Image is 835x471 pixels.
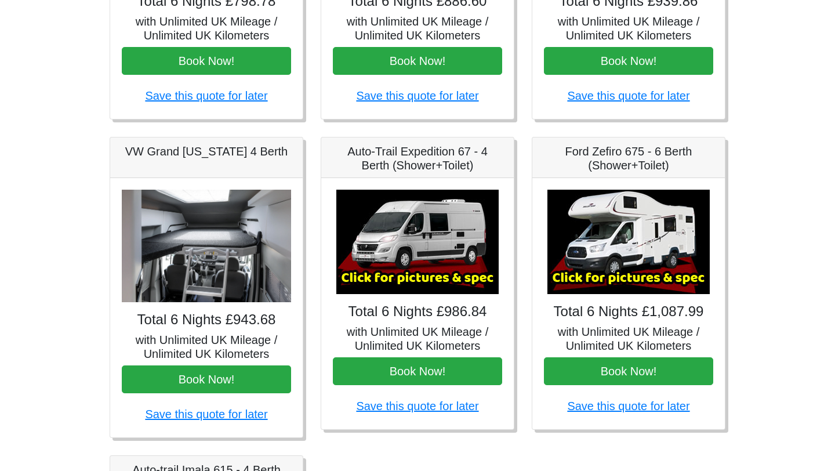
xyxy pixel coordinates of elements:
h4: Total 6 Nights £943.68 [122,311,291,328]
h4: Total 6 Nights £1,087.99 [544,303,713,320]
h5: VW Grand [US_STATE] 4 Berth [122,144,291,158]
a: Save this quote for later [567,400,689,412]
img: VW Grand California 4 Berth [122,190,291,303]
h5: with Unlimited UK Mileage / Unlimited UK Kilometers [122,333,291,361]
button: Book Now! [333,47,502,75]
button: Book Now! [122,47,291,75]
h5: with Unlimited UK Mileage / Unlimited UK Kilometers [333,15,502,42]
a: Save this quote for later [356,400,478,412]
a: Save this quote for later [356,89,478,102]
h5: with Unlimited UK Mileage / Unlimited UK Kilometers [544,325,713,353]
img: Auto-Trail Expedition 67 - 4 Berth (Shower+Toilet) [336,190,499,294]
h5: Auto-Trail Expedition 67 - 4 Berth (Shower+Toilet) [333,144,502,172]
h5: with Unlimited UK Mileage / Unlimited UK Kilometers [122,15,291,42]
a: Save this quote for later [145,408,267,421]
h5: Ford Zefiro 675 - 6 Berth (Shower+Toilet) [544,144,713,172]
button: Book Now! [122,365,291,393]
button: Book Now! [333,357,502,385]
img: Ford Zefiro 675 - 6 Berth (Shower+Toilet) [547,190,710,294]
button: Book Now! [544,357,713,385]
h5: with Unlimited UK Mileage / Unlimited UK Kilometers [333,325,502,353]
h4: Total 6 Nights £986.84 [333,303,502,320]
h5: with Unlimited UK Mileage / Unlimited UK Kilometers [544,15,713,42]
button: Book Now! [544,47,713,75]
a: Save this quote for later [145,89,267,102]
a: Save this quote for later [567,89,689,102]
